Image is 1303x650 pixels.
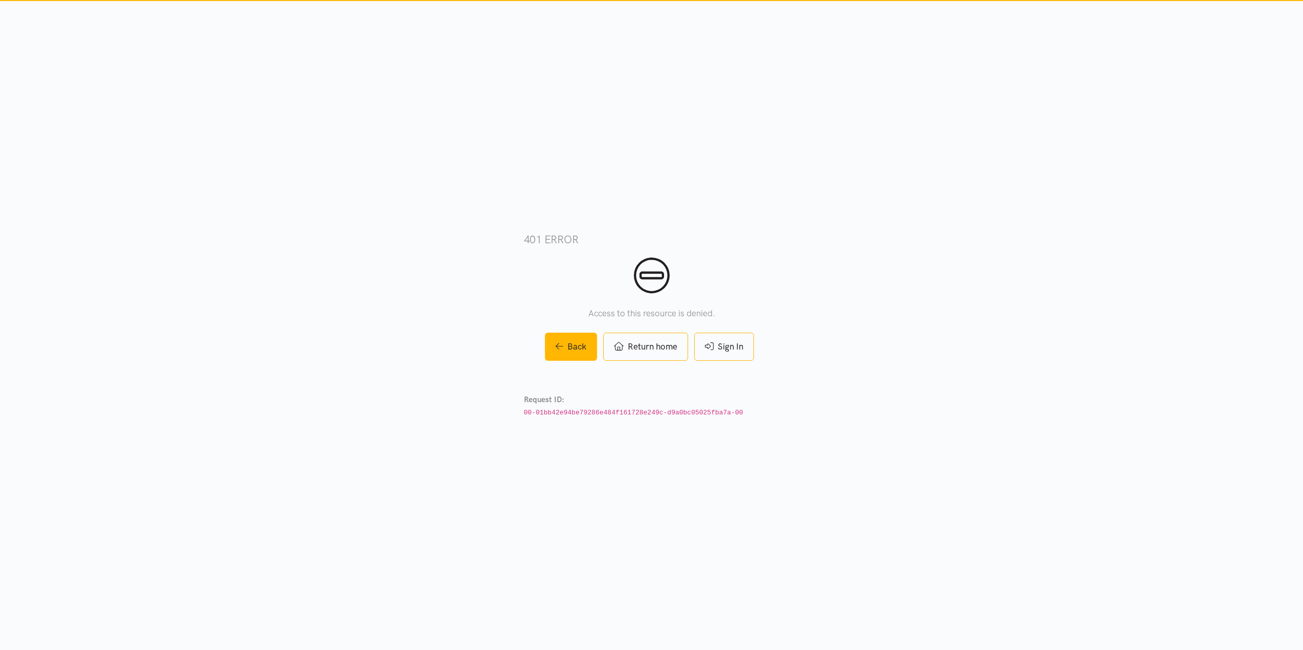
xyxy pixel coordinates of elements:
p: Access to this resource is denied. [524,307,780,320]
code: 00-01bb42e94be79286e484f161728e249c-d9a0bc05025fba7a-00 [524,409,743,416]
a: Return home [603,333,688,361]
h3: 401 error [524,232,780,247]
strong: Request ID: [524,395,564,404]
a: Back [545,333,597,361]
a: Sign In [694,333,754,361]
